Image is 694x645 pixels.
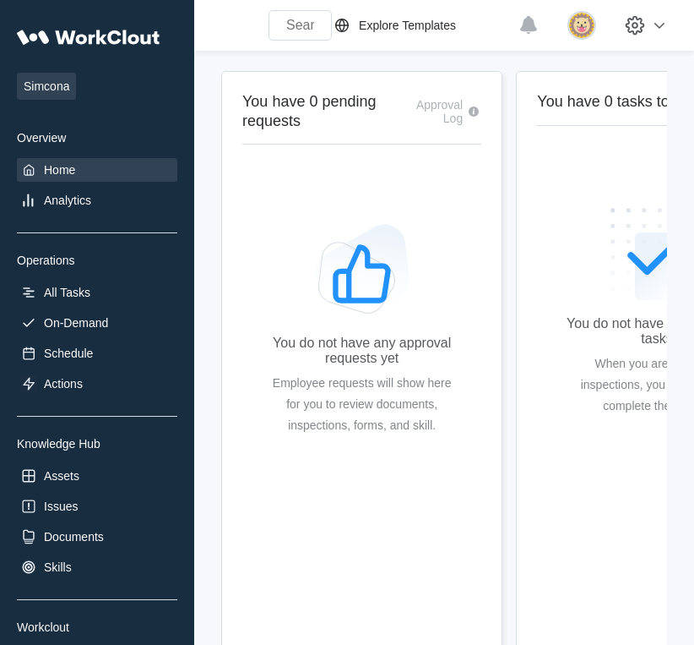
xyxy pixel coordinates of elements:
[17,311,177,335] a: On-Demand
[268,10,332,41] input: Search WorkClout
[17,525,177,549] a: Documents
[44,500,78,513] div: Issues
[359,19,456,32] div: Explore Templates
[17,437,177,451] div: Knowledge Hub
[17,254,177,267] div: Operations
[332,15,510,36] a: Explore Templates
[44,530,104,544] div: Documents
[17,281,177,304] a: All Tasks
[17,620,177,634] div: Workclout
[17,131,177,145] div: Overview
[17,73,76,100] span: Simcona
[44,163,75,177] div: Home
[44,316,108,330] div: On-Demand
[44,469,79,483] div: Assets
[44,560,72,574] div: Skills
[567,11,596,40] img: lion.png
[44,194,91,207] div: Analytics
[17,158,177,182] a: Home
[17,464,177,488] a: Assets
[17,555,177,579] a: Skills
[17,495,177,518] a: Issues
[242,92,405,130] h2: You have 0 pending requests
[405,98,463,125] div: Approval Log
[17,342,177,365] a: Schedule
[269,336,454,366] div: You do not have any approval requests yet
[44,286,90,299] div: All Tasks
[17,189,177,212] a: Analytics
[44,377,83,391] div: Actions
[17,372,177,396] a: Actions
[44,347,93,360] div: Schedule
[269,373,454,436] div: Employee requests will show here for you to review documents, inspections, forms, and skill.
